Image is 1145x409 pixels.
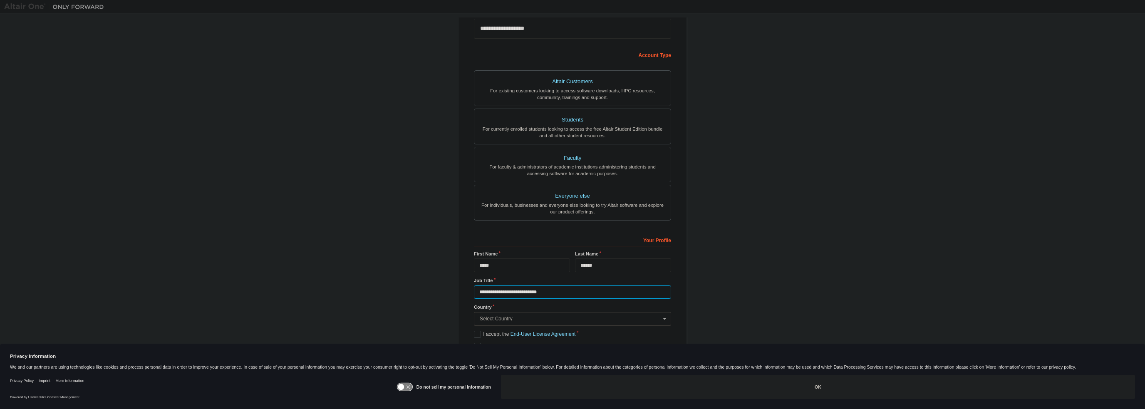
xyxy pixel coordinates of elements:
[474,304,671,310] label: Country
[474,48,671,61] div: Account Type
[511,331,576,337] a: End-User License Agreement
[474,343,594,350] label: I would like to receive marketing emails from Altair
[479,152,666,164] div: Faculty
[474,233,671,246] div: Your Profile
[479,164,666,177] div: For faculty & administrators of academic institutions administering students and accessing softwa...
[474,277,671,284] label: Job Title
[479,87,666,101] div: For existing customers looking to access software downloads, HPC resources, community, trainings ...
[479,190,666,202] div: Everyone else
[474,250,570,257] label: First Name
[479,76,666,87] div: Altair Customers
[575,250,671,257] label: Last Name
[479,202,666,215] div: For individuals, businesses and everyone else looking to try Altair software and explore our prod...
[479,114,666,126] div: Students
[480,316,661,321] div: Select Country
[474,331,575,338] label: I accept the
[4,2,108,11] img: Altair One
[479,126,666,139] div: For currently enrolled students looking to access the free Altair Student Edition bundle and all ...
